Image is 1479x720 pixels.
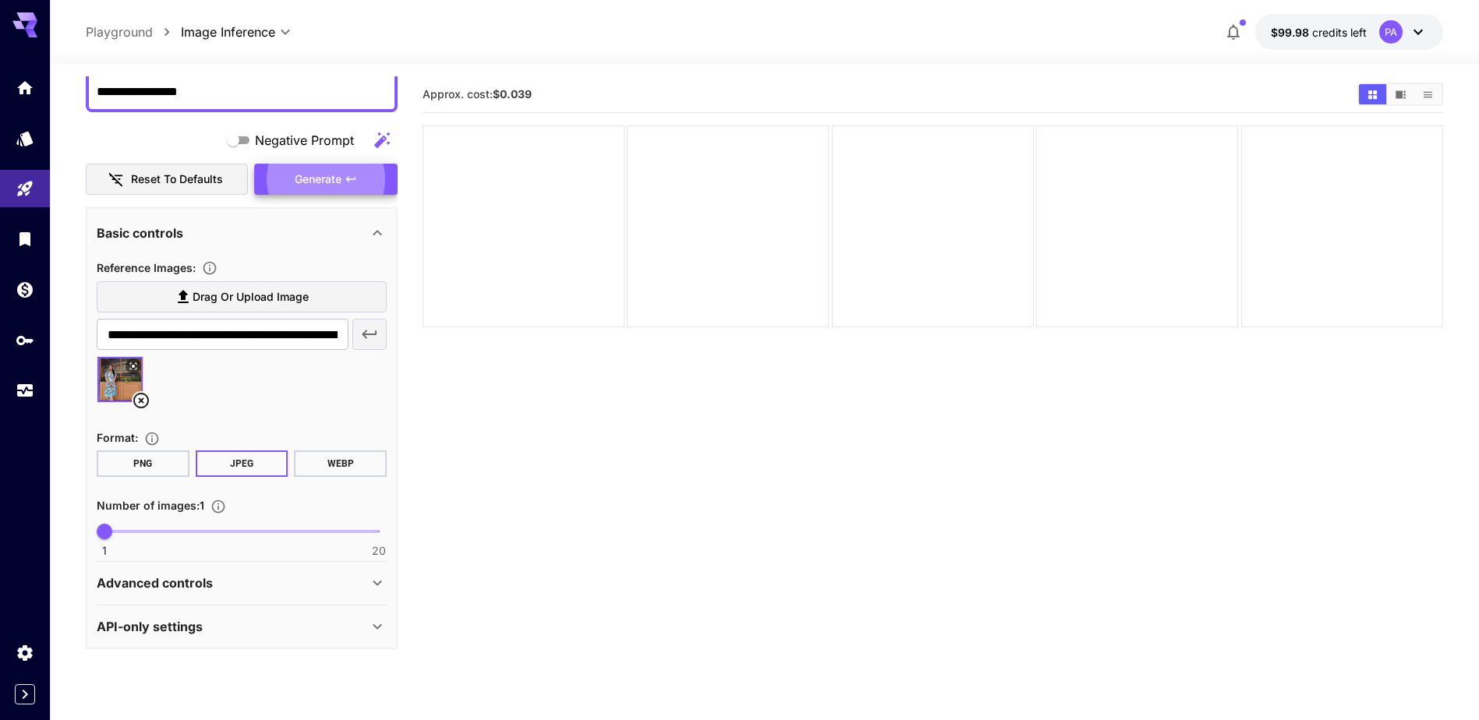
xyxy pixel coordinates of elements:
button: Choose the file format for the output image. [138,431,166,446]
button: Show media in grid view [1359,84,1386,104]
div: Basic controls [97,214,387,252]
span: Approx. cost: [423,87,532,101]
span: Format : [97,431,138,444]
div: Models [16,129,34,148]
label: Drag or upload image [97,281,387,313]
button: WEBP [294,450,387,477]
span: Drag or upload image [193,288,309,307]
span: credits left [1312,26,1367,39]
button: Show media in list view [1414,84,1442,104]
span: Number of images : 1 [97,499,204,512]
span: $99.98 [1271,26,1312,39]
div: Library [16,229,34,249]
div: $99.97695 [1271,24,1367,41]
span: 20 [372,543,386,559]
button: $99.97695PA [1255,14,1443,50]
span: Image Inference [181,23,275,41]
div: Playground [16,179,34,199]
div: Home [16,78,34,97]
p: Advanced controls [97,574,213,592]
button: JPEG [196,450,288,477]
button: Expand sidebar [15,684,35,704]
div: PA [1379,20,1403,44]
b: $0.039 [493,87,532,101]
button: Generate [254,164,398,196]
div: Usage [16,381,34,401]
div: API-only settings [97,608,387,645]
button: Upload a reference image to guide the result. This is needed for Image-to-Image or Inpainting. Su... [196,260,224,276]
span: Generate [295,170,341,189]
div: Advanced controls [97,564,387,602]
button: Show media in video view [1387,84,1414,104]
p: API-only settings [97,617,203,636]
div: API Keys [16,330,34,350]
a: Playground [86,23,153,41]
button: PNG [97,450,189,477]
div: Settings [16,643,34,662]
button: Specify how many images to generate in a single request. Each image generation will be charged se... [204,499,232,514]
div: Show media in grid viewShow media in video viewShow media in list view [1357,83,1443,106]
p: Basic controls [97,224,183,242]
span: Reference Images : [97,261,196,274]
span: Negative Prompt [255,131,354,150]
span: 1 [102,543,107,559]
div: Wallet [16,280,34,299]
nav: breadcrumb [86,23,181,41]
button: Reset to defaults [86,164,248,196]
